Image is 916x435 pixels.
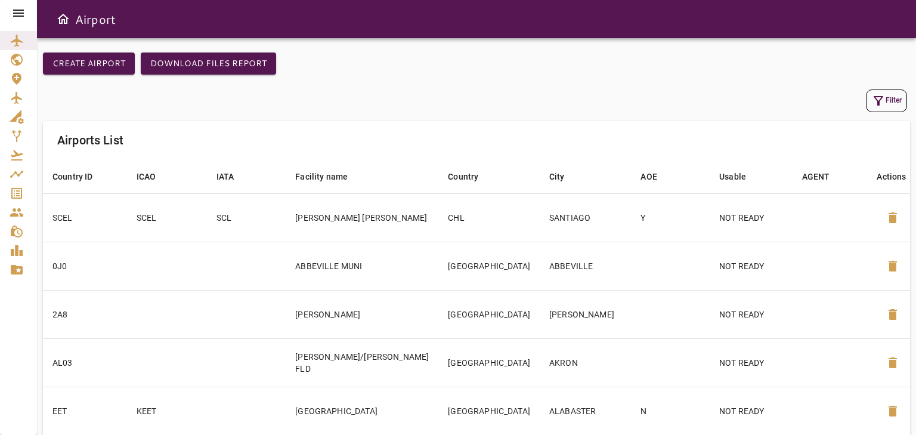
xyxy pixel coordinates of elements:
[75,10,116,29] h6: Airport
[438,193,540,242] td: CHL
[886,356,900,370] span: delete
[438,242,540,290] td: [GEOGRAPHIC_DATA]
[719,260,783,272] p: NOT READY
[43,53,135,75] button: Create airport
[286,387,438,435] td: [GEOGRAPHIC_DATA]
[286,290,438,338] td: [PERSON_NAME]
[878,348,907,377] button: Delete Airport
[286,338,438,387] td: [PERSON_NAME]/[PERSON_NAME] FLD
[540,290,631,338] td: [PERSON_NAME]
[549,169,565,184] div: City
[127,387,207,435] td: KEET
[640,169,657,184] div: AOE
[286,242,438,290] td: ABBEVILLE MUNI
[43,290,127,338] td: 2A8
[631,193,710,242] td: Y
[52,169,93,184] div: Country ID
[802,169,846,184] span: AGENT
[43,242,127,290] td: 0J0
[448,169,478,184] div: Country
[137,169,172,184] span: ICAO
[719,212,783,224] p: NOT READY
[438,387,540,435] td: [GEOGRAPHIC_DATA]
[52,169,109,184] span: Country ID
[540,387,631,435] td: ALABASTER
[295,169,363,184] span: Facility name
[878,252,907,280] button: Delete Airport
[719,169,762,184] span: Usable
[878,203,907,232] button: Delete Airport
[540,193,631,242] td: SANTIAGO
[878,300,907,329] button: Delete Airport
[886,211,900,225] span: delete
[141,53,276,75] button: Download Files Report
[719,357,783,369] p: NOT READY
[438,290,540,338] td: [GEOGRAPHIC_DATA]
[886,307,900,322] span: delete
[540,242,631,290] td: ABBEVILLE
[549,169,580,184] span: City
[886,259,900,273] span: delete
[216,169,250,184] span: IATA
[719,169,746,184] div: Usable
[886,404,900,418] span: delete
[127,193,207,242] td: SCEL
[51,7,75,31] button: Open drawer
[866,90,907,112] button: Filter
[802,169,830,184] div: AGENT
[878,397,907,425] button: Delete Airport
[216,169,234,184] div: IATA
[631,387,710,435] td: N
[719,308,783,320] p: NOT READY
[295,169,348,184] div: Facility name
[448,169,494,184] span: Country
[57,131,123,150] h6: Airports List
[719,405,783,417] p: NOT READY
[43,193,127,242] td: SCEL
[438,338,540,387] td: [GEOGRAPHIC_DATA]
[207,193,286,242] td: SCL
[540,338,631,387] td: AKRON
[137,169,156,184] div: ICAO
[43,387,127,435] td: EET
[43,338,127,387] td: AL03
[286,193,438,242] td: [PERSON_NAME] [PERSON_NAME]
[640,169,672,184] span: AOE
